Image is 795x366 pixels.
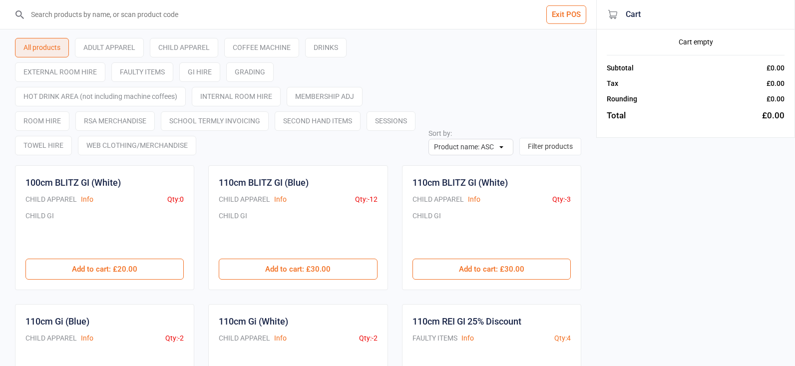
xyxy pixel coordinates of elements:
[25,259,184,280] button: Add to cart: £20.00
[607,109,626,122] div: Total
[274,194,287,205] button: Info
[25,194,77,205] div: CHILD APPAREL
[412,211,441,249] div: CHILD GI
[359,333,378,344] div: Qty: -2
[461,333,474,344] button: Info
[468,194,480,205] button: Info
[554,333,571,344] div: Qty: 4
[15,87,186,106] div: HOT DRINK AREA (not including machine coffees)
[275,111,361,131] div: SECOND HAND ITEMS
[287,87,363,106] div: MEMBERSHIP ADJ
[25,176,121,189] div: 100cm BLITZ GI (White)
[412,176,508,189] div: 110cm BLITZ GI (White)
[15,38,69,57] div: All products
[767,63,785,73] div: £0.00
[224,38,299,57] div: COFFEE MACHINE
[25,333,77,344] div: CHILD APPAREL
[15,111,69,131] div: ROOM HIRE
[412,315,521,328] div: 110cm REI GI 25% Discount
[607,94,637,104] div: Rounding
[607,78,618,89] div: Tax
[111,62,173,82] div: FAULTY ITEMS
[412,333,457,344] div: FAULTY ITEMS
[219,333,270,344] div: CHILD APPAREL
[219,315,288,328] div: 110cm Gi (White)
[607,37,785,47] div: Cart empty
[165,333,184,344] div: Qty: -2
[15,62,105,82] div: EXTERNAL ROOM HIRE
[762,109,785,122] div: £0.00
[25,315,89,328] div: 110cm Gi (Blue)
[428,129,452,137] label: Sort by:
[305,38,347,57] div: DRINKS
[274,333,287,344] button: Info
[15,136,72,155] div: TOWEL HIRE
[219,194,270,205] div: CHILD APPAREL
[161,111,269,131] div: SCHOOL TERMLY INVOICING
[355,194,378,205] div: Qty: -12
[81,194,93,205] button: Info
[219,259,377,280] button: Add to cart: £30.00
[179,62,220,82] div: GI HIRE
[219,211,247,249] div: CHILD GI
[367,111,415,131] div: SESSIONS
[81,333,93,344] button: Info
[546,5,586,24] button: Exit POS
[219,176,309,189] div: 110cm BLITZ GI (Blue)
[519,138,581,155] button: Filter products
[75,111,155,131] div: RSA MERCHANDISE
[75,38,144,57] div: ADULT APPAREL
[767,94,785,104] div: £0.00
[25,211,54,249] div: CHILD GI
[167,194,184,205] div: Qty: 0
[552,194,571,205] div: Qty: -3
[78,136,196,155] div: WEB CLOTHING/MERCHANDISE
[412,194,464,205] div: CHILD APPAREL
[150,38,218,57] div: CHILD APPAREL
[767,78,785,89] div: £0.00
[226,62,274,82] div: GRADING
[192,87,281,106] div: INTERNAL ROOM HIRE
[412,259,571,280] button: Add to cart: £30.00
[607,63,634,73] div: Subtotal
